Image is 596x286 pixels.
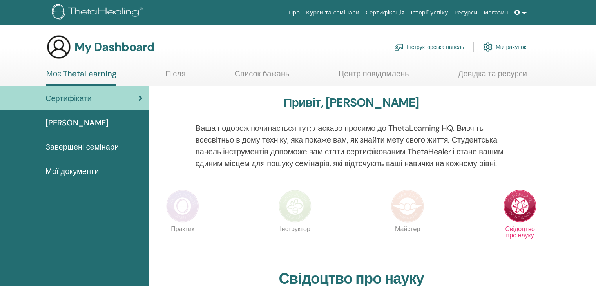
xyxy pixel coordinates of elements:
[480,5,511,20] a: Магазин
[74,40,154,54] h3: My Dashboard
[45,141,119,153] span: Завершені семінари
[394,43,404,51] img: chalkboard-teacher.svg
[45,92,92,104] span: Сертифікати
[45,165,99,177] span: Мої документи
[391,190,424,223] img: Master
[483,40,493,54] img: cog.svg
[279,190,312,223] img: Instructor
[303,5,362,20] a: Курси та семінари
[166,190,199,223] img: Practitioner
[504,226,536,259] p: Свідоцтво про науку
[394,38,464,56] a: Інструкторська панель
[286,5,303,20] a: Про
[284,96,419,110] h3: Привіт, [PERSON_NAME]
[165,69,185,84] a: Після
[408,5,451,20] a: Історії успіху
[279,226,312,259] p: Інструктор
[451,5,481,20] a: Ресурси
[362,5,408,20] a: Сертифікація
[52,4,145,22] img: logo.png
[166,226,199,259] p: Практик
[338,69,409,84] a: Центр повідомлень
[45,117,109,129] span: [PERSON_NAME]
[483,38,526,56] a: Мій рахунок
[46,69,116,86] a: Моє ThetaLearning
[46,34,71,60] img: generic-user-icon.jpg
[235,69,290,84] a: Список бажань
[196,122,507,169] p: Ваша подорож починається тут; ласкаво просимо до ThetaLearning HQ. Вивчіть всесвітньо відому техн...
[458,69,527,84] a: Довідка та ресурси
[391,226,424,259] p: Майстер
[504,190,536,223] img: Certificate of Science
